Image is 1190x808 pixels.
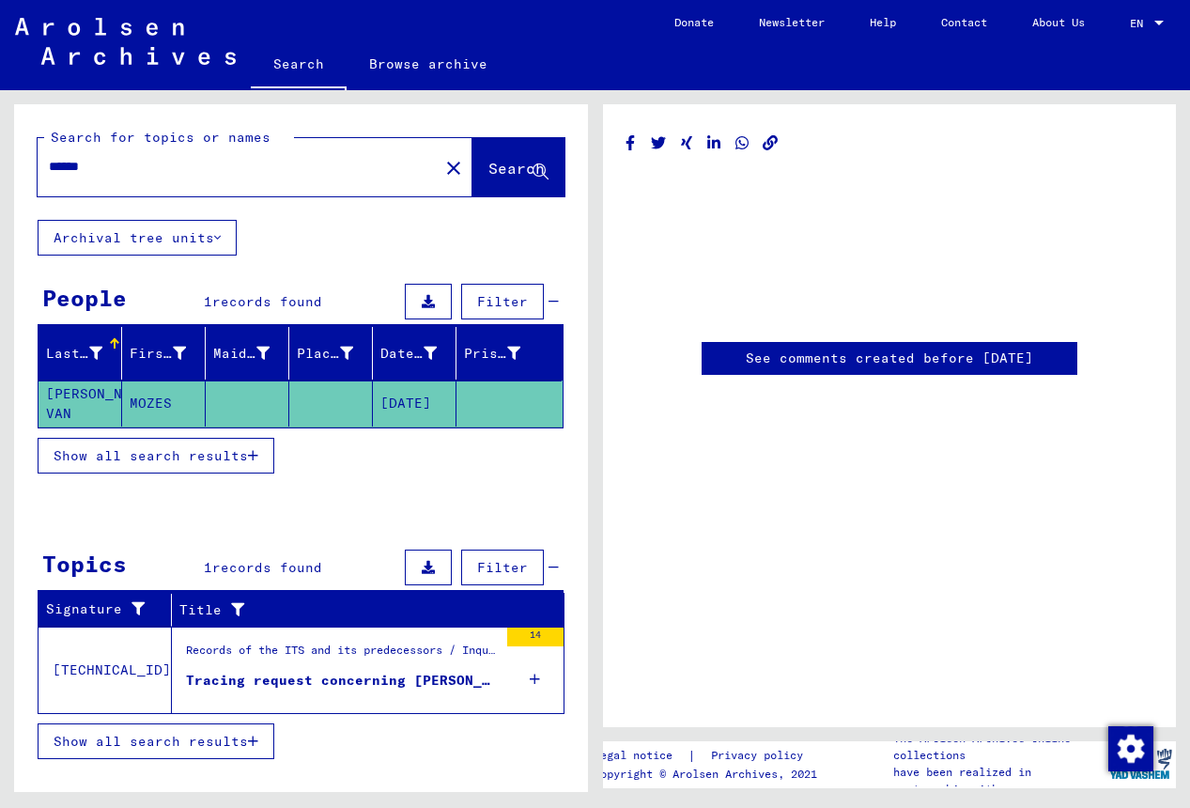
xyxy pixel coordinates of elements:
[179,595,546,625] div: Title
[46,595,176,625] div: Signature
[46,344,102,364] div: Last Name
[761,132,780,155] button: Copy link
[212,293,322,310] span: records found
[289,327,373,380] mat-header-cell: Place of Birth
[893,730,1105,764] p: The Arolsen Archives online collections
[39,327,122,380] mat-header-cell: Last Name
[461,550,544,585] button: Filter
[488,159,545,178] span: Search
[1105,740,1176,787] img: yv_logo.png
[39,381,122,427] mat-cell: [PERSON_NAME] VAN
[649,132,669,155] button: Share on Twitter
[677,132,697,155] button: Share on Xing
[442,157,465,179] mat-icon: close
[1130,17,1151,30] span: EN
[46,599,157,619] div: Signature
[456,327,562,380] mat-header-cell: Prisoner #
[122,381,206,427] mat-cell: MOZES
[213,338,293,368] div: Maiden Name
[51,129,270,146] mat-label: Search for topics or names
[704,132,724,155] button: Share on LinkedIn
[130,344,186,364] div: First Name
[179,600,527,620] div: Title
[297,344,353,364] div: Place of Birth
[39,627,172,713] td: [TECHNICAL_ID]
[297,338,377,368] div: Place of Birth
[38,438,274,474] button: Show all search results
[186,642,498,668] div: Records of the ITS and its predecessors / Inquiry processing / ITS case files as of 1947 / Microf...
[435,148,472,186] button: Clear
[507,628,564,646] div: 14
[38,723,274,759] button: Show all search results
[212,559,322,576] span: records found
[464,344,520,364] div: Prisoner #
[130,338,209,368] div: First Name
[1108,726,1153,771] img: Change consent
[38,220,237,256] button: Archival tree units
[46,338,126,368] div: Last Name
[594,746,826,766] div: |
[477,293,528,310] span: Filter
[477,559,528,576] span: Filter
[54,733,248,750] span: Show all search results
[621,132,641,155] button: Share on Facebook
[472,138,564,196] button: Search
[122,327,206,380] mat-header-cell: First Name
[461,284,544,319] button: Filter
[746,349,1033,368] a: See comments created before [DATE]
[206,327,289,380] mat-header-cell: Maiden Name
[186,671,498,691] div: Tracing request concerning [PERSON_NAME] [DATE]
[42,281,127,315] div: People
[733,132,752,155] button: Share on WhatsApp
[42,547,127,581] div: Topics
[893,764,1105,798] p: have been realized in partnership with
[380,344,437,364] div: Date of Birth
[373,327,456,380] mat-header-cell: Date of Birth
[213,344,270,364] div: Maiden Name
[204,293,212,310] span: 1
[380,338,460,368] div: Date of Birth
[54,447,248,464] span: Show all search results
[251,41,347,90] a: Search
[15,18,236,65] img: Arolsen_neg.svg
[464,338,544,368] div: Prisoner #
[347,41,510,86] a: Browse archive
[696,746,826,766] a: Privacy policy
[373,381,456,427] mat-cell: [DATE]
[1107,725,1152,770] div: Change consent
[204,559,212,576] span: 1
[594,746,688,766] a: Legal notice
[594,766,826,783] p: Copyright © Arolsen Archives, 2021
